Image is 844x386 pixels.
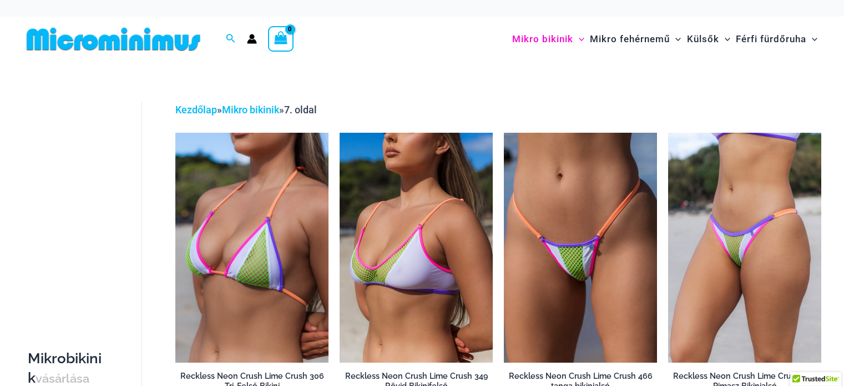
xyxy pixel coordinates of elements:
[736,33,806,44] font: Férfi fürdőruha
[28,93,128,315] iframe: TrustedSite Certified
[670,25,681,53] span: Menü váltása
[222,104,279,116] a: Mikro bikinik
[226,32,236,46] a: Keresés ikon link
[279,104,284,116] font: »
[340,133,493,363] img: Reckless Neon Crush Lime Crush 349 Crop Top 01
[175,104,217,116] a: Kezdőlap
[175,133,328,363] a: Reckless Neon Crush Lime Crush 306 Tri Top 01Reckless Neon Crush Lime Crush 306 Tri Top 296 Cheek...
[512,33,573,44] font: Mikro bikinik
[509,22,587,56] a: Mikro bikinikMenü váltásaMenü váltása
[806,25,817,53] span: Menü váltása
[36,372,89,385] font: vásárlása
[504,133,657,363] a: Reckless Neon Crush Lime Crush 466 tangaReckless Neon Crush Lime Crush 466 tanga 01Reckless Neon ...
[217,104,222,116] font: »
[28,350,102,386] font: Mikrobikinik
[268,26,294,52] a: Kosár megtekintése, üres
[504,133,657,363] img: Reckless Neon Crush Lime Crush 466 tanga
[719,25,730,53] span: Menü váltása
[733,22,820,56] a: Férfi fürdőruhaMenü váltásaMenü váltása
[284,104,317,116] font: 7. oldal
[340,133,493,363] a: Reckless Neon Crush Lime Crush 349 Crop Top 01Reckless Neon Crush Lime Crush 349 Crop Top 02Reckl...
[508,21,822,58] nav: Oldal navigáció
[590,33,670,44] font: Mikro fehérnemű
[668,133,821,363] a: Vakmerő Neon Crush Lime Crush 296 Pimasz Bottom 02Vakmerő Neon Crush Lime Crush 296 Pimasz Bottom...
[687,33,719,44] font: Külsők
[684,22,733,56] a: KülsőkMenü váltásaMenü váltása
[668,133,821,363] img: Vakmerő Neon Crush Lime Crush 296 Pimasz Bottom 02
[587,22,684,56] a: Mikro fehérneműMenü váltásaMenü váltása
[247,34,257,44] a: Fiók ikon link
[175,133,328,363] img: Reckless Neon Crush Lime Crush 306 Tri Top 01
[22,27,205,52] img: MM BOLT LOGÓS LAPOS
[573,25,584,53] span: Menü váltása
